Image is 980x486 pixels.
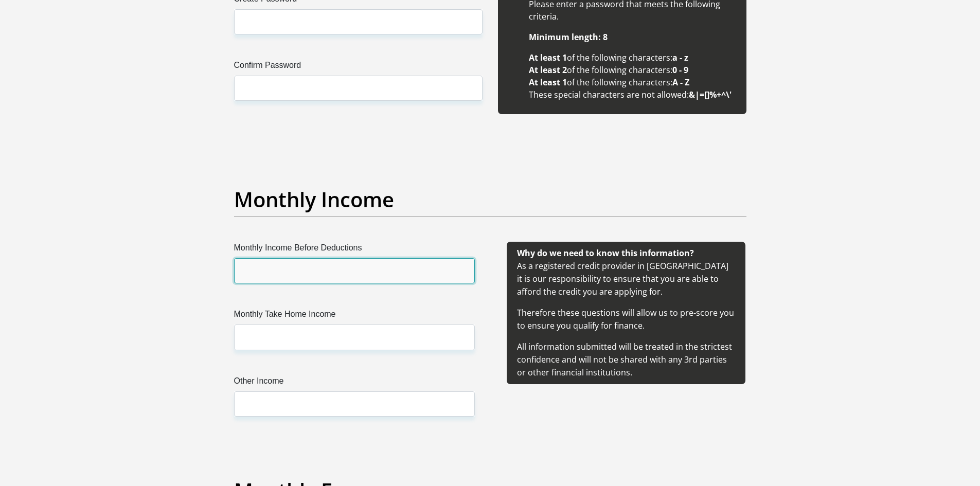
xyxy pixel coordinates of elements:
[672,64,688,76] b: 0 - 9
[529,31,608,43] b: Minimum length: 8
[689,89,732,100] b: &|=[]%+^\'
[234,9,483,34] input: Create Password
[672,77,689,88] b: A - Z
[234,187,746,212] h2: Monthly Income
[529,64,736,76] li: of the following characters:
[234,308,475,325] label: Monthly Take Home Income
[234,375,475,391] label: Other Income
[529,52,567,63] b: At least 1
[234,325,475,350] input: Monthly Take Home Income
[672,52,688,63] b: a - z
[234,258,475,283] input: Monthly Income Before Deductions
[529,88,736,101] li: These special characters are not allowed:
[529,76,736,88] li: of the following characters:
[234,391,475,417] input: Other Income
[529,64,567,76] b: At least 2
[517,247,694,259] b: Why do we need to know this information?
[529,77,567,88] b: At least 1
[234,59,483,76] label: Confirm Password
[234,76,483,101] input: Confirm Password
[517,247,734,378] span: As a registered credit provider in [GEOGRAPHIC_DATA] it is our responsibility to ensure that you ...
[234,242,475,258] label: Monthly Income Before Deductions
[529,51,736,64] li: of the following characters:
